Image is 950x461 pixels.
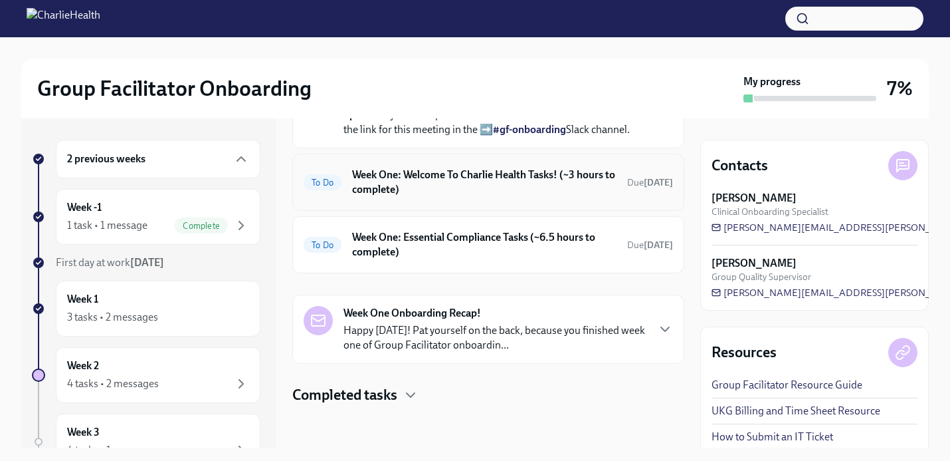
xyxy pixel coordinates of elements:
a: Group Facilitator Resource Guide [712,378,862,392]
a: How to Submit an IT Ticket [712,430,833,444]
strong: My progress [743,75,801,89]
h6: Week -1 [67,200,102,215]
strong: [DATE] [644,177,673,188]
span: To Do [304,240,341,250]
a: UKG Billing and Time Sheet Resource [712,404,880,418]
p: Happy [DATE]! Pat yourself on the back, because you finished week one of Group Facilitator onboar... [343,323,646,353]
span: September 29th, 2025 10:00 [627,239,673,251]
strong: Week One Onboarding Recap! [343,306,481,321]
span: September 29th, 2025 10:00 [627,176,673,189]
h4: Completed tasks [292,385,397,405]
span: Group Quality Supervisor [712,271,811,283]
h6: 2 previous weeks [67,152,145,166]
strong: [PERSON_NAME] [712,191,797,206]
a: First day at work[DATE] [32,255,260,270]
span: Due [627,239,673,251]
span: Complete [175,221,228,231]
a: Week 13 tasks • 2 messages [32,281,260,337]
strong: [PERSON_NAME] [712,256,797,271]
h6: Week 1 [67,292,98,307]
a: Week 24 tasks • 2 messages [32,347,260,403]
div: 2 previous weeks [56,140,260,178]
span: Clinical Onboarding Specialist [712,206,828,218]
div: Completed tasks [292,385,684,405]
h2: Group Facilitator Onboarding [37,75,312,102]
a: To DoWeek One: Welcome To Charlie Health Tasks! (~3 hours to complete)Due[DATE] [304,165,673,200]
a: Week -11 task • 1 messageComplete [32,189,260,245]
a: To DoWeek One: Essential Compliance Tasks (~6.5 hours to complete)Due[DATE] [304,228,673,262]
span: Due [627,177,673,188]
strong: [DATE] [130,256,164,269]
a: #gf-onboarding [493,123,566,136]
h4: Contacts [712,156,768,176]
div: 4 tasks • 2 messages [67,377,159,391]
div: 4 tasks • 1 message [67,443,153,458]
h6: Week One: Essential Compliance Tasks (~6.5 hours to complete) [352,230,617,259]
h6: Week 2 [67,359,99,373]
span: To Do [304,178,341,188]
div: 3 tasks • 2 messages [67,310,158,325]
h6: Week One: Welcome To Charlie Health Tasks! (~3 hours to complete) [352,168,617,197]
h6: Week 3 [67,425,100,440]
span: First day at work [56,256,164,269]
h3: 7% [887,77,913,100]
strong: [DATE] [644,239,673,251]
img: CharlieHealth [27,8,100,29]
div: 1 task • 1 message [67,218,147,233]
h4: Resources [712,343,777,363]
